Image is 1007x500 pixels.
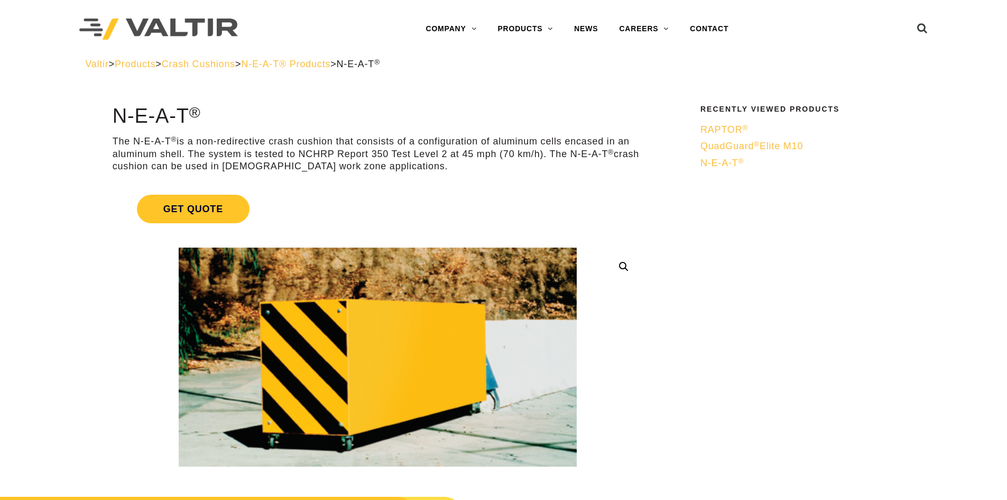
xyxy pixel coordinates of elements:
[738,157,744,165] sup: ®
[742,124,748,132] sup: ®
[608,148,614,156] sup: ®
[700,124,748,135] span: RAPTOR
[241,59,330,69] a: N-E-A-T® Products
[113,182,643,236] a: Get Quote
[700,157,915,169] a: N-E-A-T®
[700,140,915,152] a: QuadGuard®Elite M10
[563,19,608,40] a: NEWS
[487,19,563,40] a: PRODUCTS
[189,104,201,121] sup: ®
[79,19,238,40] img: Valtir
[137,195,250,223] span: Get Quote
[113,135,643,172] p: The N-E-A-T is a non-redirective crash cushion that consists of a configuration of aluminum cells...
[679,19,739,40] a: CONTACT
[608,19,679,40] a: CAREERS
[700,124,915,136] a: RAPTOR®
[115,59,155,69] a: Products
[337,59,380,69] span: N-E-A-T
[754,140,760,148] sup: ®
[171,135,177,143] sup: ®
[700,141,803,151] span: QuadGuard Elite M10
[113,105,643,128] h1: N-E-A-T
[700,105,915,113] h2: Recently Viewed Products
[85,58,922,70] div: > > > >
[162,59,235,69] a: Crash Cushions
[700,158,744,168] span: N-E-A-T
[415,19,487,40] a: COMPANY
[374,58,380,66] sup: ®
[85,59,108,69] a: Valtir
